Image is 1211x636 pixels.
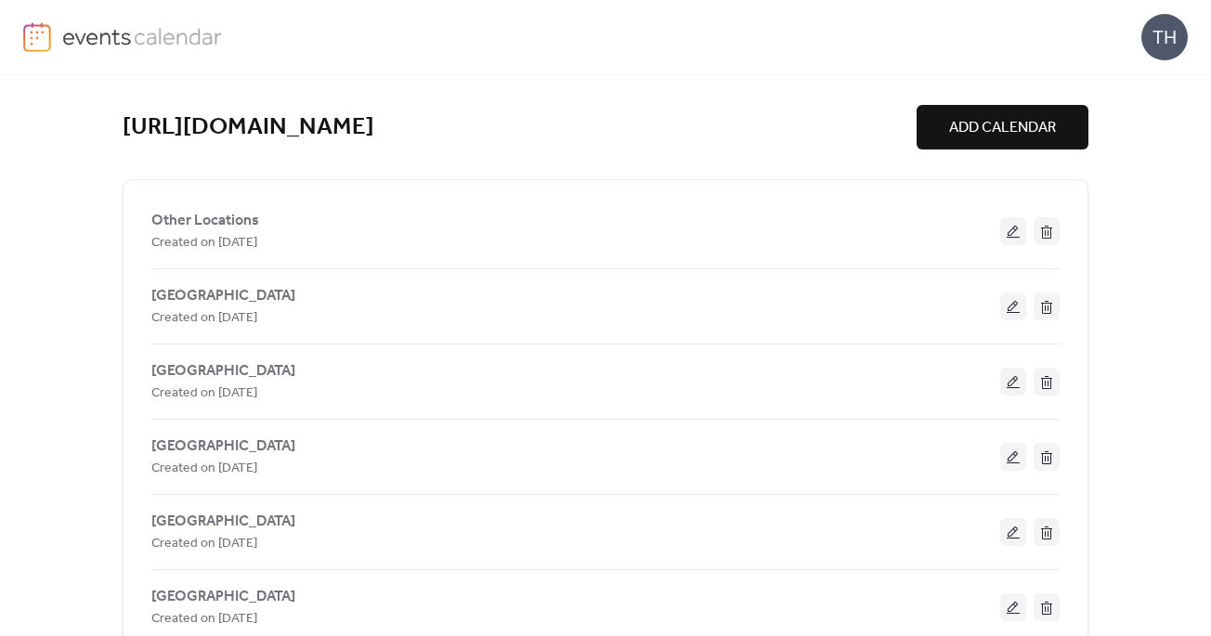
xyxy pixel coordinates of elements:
a: [URL][DOMAIN_NAME] [123,112,374,143]
span: [GEOGRAPHIC_DATA] [151,360,295,383]
span: [GEOGRAPHIC_DATA] [151,435,295,458]
img: logo [23,22,51,52]
a: [GEOGRAPHIC_DATA] [151,366,295,376]
img: logo-type [62,22,223,50]
span: Created on [DATE] [151,232,257,254]
span: Created on [DATE] [151,458,257,480]
span: [GEOGRAPHIC_DATA] [151,285,295,307]
span: Created on [DATE] [151,608,257,630]
div: TH [1141,14,1188,60]
a: [GEOGRAPHIC_DATA] [151,441,295,451]
span: Created on [DATE] [151,307,257,330]
span: Created on [DATE] [151,383,257,405]
span: [GEOGRAPHIC_DATA] [151,511,295,533]
button: ADD CALENDAR [917,105,1088,149]
span: [GEOGRAPHIC_DATA] [151,586,295,608]
span: ADD CALENDAR [949,117,1056,139]
a: [GEOGRAPHIC_DATA] [151,291,295,301]
a: [GEOGRAPHIC_DATA] [151,516,295,526]
span: Created on [DATE] [151,533,257,555]
a: Other Locations [151,215,259,226]
a: [GEOGRAPHIC_DATA] [151,591,295,602]
span: Other Locations [151,210,259,232]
